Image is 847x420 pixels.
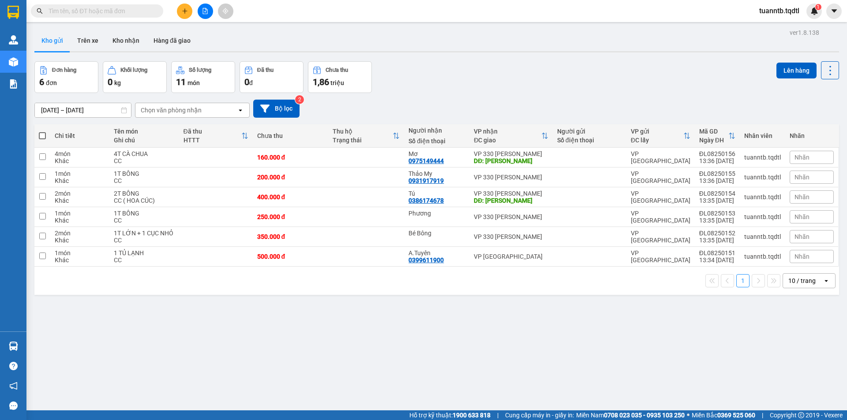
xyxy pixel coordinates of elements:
div: Khác [55,157,105,164]
div: 13:36 [DATE] [699,177,735,184]
button: plus [177,4,192,19]
div: Đơn hàng [52,67,76,73]
div: VP gửi [631,128,683,135]
div: 13:35 [DATE] [699,197,735,204]
div: Chưa thu [257,132,324,139]
button: Đơn hàng6đơn [34,61,98,93]
span: đ [249,79,253,86]
svg: open [237,107,244,114]
img: warehouse-icon [9,342,18,351]
div: CC [114,237,175,244]
sup: 1 [815,4,821,10]
div: ver 1.8.138 [790,28,819,37]
span: copyright [798,412,804,418]
span: Nhãn [795,174,810,181]
span: triệu [330,79,344,86]
div: 500.000 đ [257,253,324,260]
span: ⚪️ [687,413,690,417]
div: tuanntb.tqdtl [744,253,781,260]
span: aim [222,8,229,14]
input: Tìm tên, số ĐT hoặc mã đơn [49,6,153,16]
div: CC [114,157,175,164]
div: Khác [55,177,105,184]
img: warehouse-icon [9,57,18,67]
div: Khác [55,197,105,204]
div: 200.000 đ [257,174,324,181]
th: Toggle SortBy [469,124,552,148]
span: search [37,8,43,14]
button: file-add [198,4,213,19]
div: VP [GEOGRAPHIC_DATA] [631,210,690,224]
div: Ngày ĐH [699,137,728,144]
div: 0975149444 [409,157,444,164]
img: warehouse-icon [9,35,18,45]
img: logo-vxr [7,6,19,19]
span: đơn [46,79,57,86]
button: caret-down [826,4,842,19]
div: ĐL08250152 [699,230,735,237]
div: DĐ: HỒ XÁ [474,197,548,204]
th: Toggle SortBy [179,124,253,148]
div: 13:35 [DATE] [699,237,735,244]
span: Nhãn [795,213,810,220]
div: CC ( HOA CÚC) [114,197,175,204]
span: 1 [817,4,820,10]
div: 350.000 đ [257,233,324,240]
span: 11 [176,77,186,87]
span: file-add [202,8,208,14]
div: VP [GEOGRAPHIC_DATA] [631,190,690,204]
span: Miền Nam [576,410,685,420]
div: Thảo My [409,170,465,177]
strong: 1900 633 818 [453,412,491,419]
div: 1 món [55,249,105,256]
div: VP [GEOGRAPHIC_DATA] [631,150,690,164]
div: Tú [409,190,465,197]
svg: open [823,277,830,284]
div: Người gửi [557,128,622,135]
button: Trên xe [70,30,105,51]
button: Đã thu0đ [240,61,304,93]
div: Số điện thoại [409,138,465,145]
div: tuanntb.tqdtl [744,213,781,220]
div: 1T LỚN + 1 CỤC NHỎ [114,230,175,237]
div: Trạng thái [333,137,393,144]
div: 0931917919 [409,177,444,184]
div: 4T CÀ CHUA [114,150,175,157]
span: Miền Bắc [692,410,755,420]
span: 6 [39,77,44,87]
div: 1T BÔNG [114,170,175,177]
strong: 0708 023 035 - 0935 103 250 [604,412,685,419]
div: Số điện thoại [557,137,622,144]
div: VP 330 [PERSON_NAME] [474,233,548,240]
div: Chọn văn phòng nhận [141,106,202,115]
div: CC [114,217,175,224]
span: Hỗ trợ kỹ thuật: [409,410,491,420]
div: Chi tiết [55,132,105,139]
button: Kho gửi [34,30,70,51]
div: 400.000 đ [257,193,324,201]
div: A.Tuyên [409,249,465,256]
div: ĐL08250153 [699,210,735,217]
div: VP nhận [474,128,541,135]
div: ĐC giao [474,137,541,144]
span: 1,86 [313,77,329,87]
div: tuanntb.tqdtl [744,233,781,240]
div: Khác [55,237,105,244]
div: ĐC lấy [631,137,683,144]
div: Nhân viên [744,132,781,139]
div: 2 món [55,230,105,237]
div: 13:35 [DATE] [699,217,735,224]
span: Cung cấp máy in - giấy in: [505,410,574,420]
div: ĐL08250156 [699,150,735,157]
button: 1 [736,274,750,287]
div: 1 món [55,210,105,217]
div: Mơ [409,150,465,157]
span: notification [9,382,18,390]
div: 10 / trang [788,276,816,285]
div: DĐ: GIO LINH [474,157,548,164]
div: VP [GEOGRAPHIC_DATA] [631,170,690,184]
div: ĐL08250151 [699,249,735,256]
div: Người nhận [409,127,465,134]
div: CC [114,177,175,184]
div: Chưa thu [326,67,348,73]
